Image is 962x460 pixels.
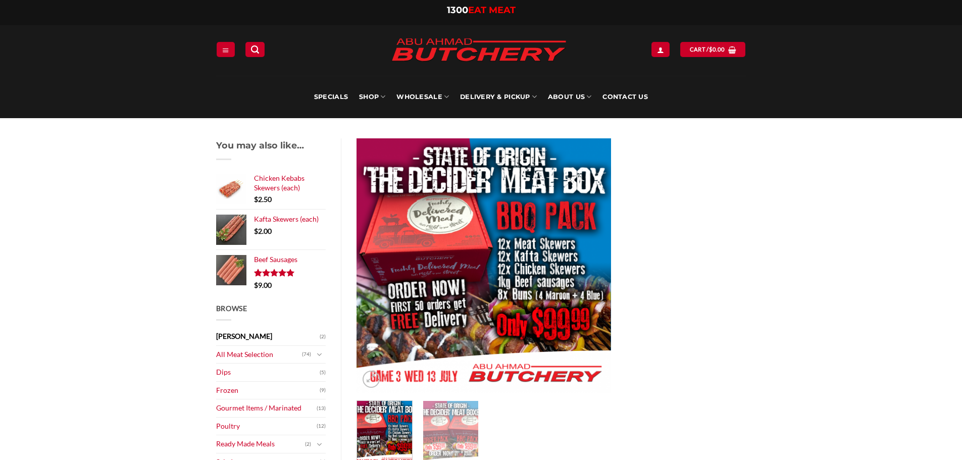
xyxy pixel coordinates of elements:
button: Toggle [314,439,326,450]
a: Login [651,42,670,57]
span: $ [254,195,258,203]
a: SHOP [359,76,385,118]
img: Abu Ahmad Butchery [383,31,575,70]
span: (2) [305,437,311,452]
span: Browse [216,304,247,313]
a: Frozen [216,382,320,399]
span: Beef Sausages [254,255,297,264]
a: Zoom [363,371,380,388]
button: Toggle [314,349,326,360]
a: Delivery & Pickup [460,76,537,118]
a: View cart [680,42,745,57]
a: Specials [314,76,348,118]
a: Contact Us [602,76,648,118]
a: About Us [548,76,591,118]
a: Search [245,42,265,57]
a: All Meat Selection [216,346,302,364]
a: [PERSON_NAME] [216,328,320,345]
span: 1 [254,269,259,281]
span: Chicken Kebabs Skewers (each) [254,174,305,191]
img: The Decider Box - BBQ Pack [357,138,611,393]
a: Poultry [216,418,317,435]
bdi: 2.00 [254,227,272,235]
div: Rated 5.00 out of 5 [254,269,295,277]
a: Wholesale [396,76,449,118]
span: (9) [320,383,326,398]
span: (2) [320,329,326,344]
a: Ready Made Meals [216,435,306,453]
span: Rated out of 5 based on customer rating [254,269,295,281]
span: Kafta Skewers (each) [254,215,319,223]
span: (13) [317,401,326,416]
span: $ [254,227,258,235]
span: (12) [317,419,326,434]
bdi: 9.00 [254,281,272,289]
a: 1300EAT MEAT [447,5,516,16]
span: (74) [302,347,311,362]
bdi: 0.00 [709,46,725,53]
a: Menu [217,42,235,57]
span: $ [254,281,258,289]
span: $ [709,45,713,54]
a: Chicken Kebabs Skewers (each) [254,174,326,192]
a: Beef Sausages [254,255,326,264]
h3: You may also like… [216,138,326,160]
span: 1300 [447,5,468,16]
span: EAT MEAT [468,5,516,16]
bdi: 2.50 [254,195,272,203]
a: Kafta Skewers (each) [254,215,326,224]
span: (5) [320,365,326,380]
a: Dips [216,364,320,381]
a: Gourmet Items / Marinated [216,399,317,417]
span: Cart / [690,45,725,54]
